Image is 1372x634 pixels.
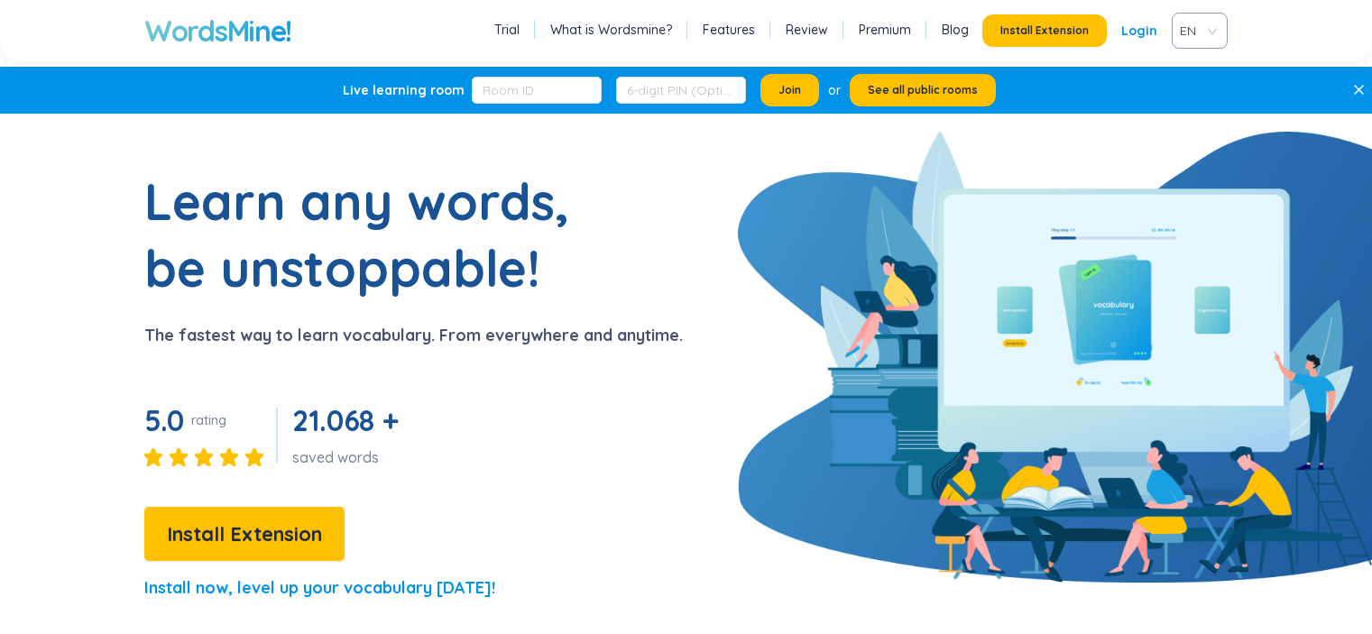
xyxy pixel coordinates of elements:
[144,168,595,301] h1: Learn any words, be unstoppable!
[292,447,405,467] div: saved words
[343,81,465,99] div: Live learning room
[616,77,746,104] input: 6-digit PIN (Optional)
[828,80,841,100] div: or
[144,13,291,49] a: WordsMine!
[144,527,345,545] a: Install Extension
[144,507,345,561] button: Install Extension
[144,402,184,438] span: 5.0
[982,14,1107,47] button: Install Extension
[760,74,819,106] button: Join
[778,83,801,97] span: Join
[942,21,969,39] a: Blog
[850,74,996,106] button: See all public rooms
[144,323,683,348] p: The fastest way to learn vocabulary. From everywhere and anytime.
[703,21,755,39] a: Features
[1180,17,1212,44] span: VIE
[494,21,520,39] a: Trial
[868,83,978,97] span: See all public rooms
[167,519,322,550] span: Install Extension
[786,21,828,39] a: Review
[859,21,911,39] a: Premium
[1000,23,1089,38] span: Install Extension
[144,575,495,601] p: Install now, level up your vocabulary [DATE]!
[292,402,398,438] span: 21.068 +
[1121,14,1157,47] a: Login
[472,77,602,104] input: Room ID
[550,21,672,39] a: What is Wordsmine?
[191,411,226,429] div: rating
